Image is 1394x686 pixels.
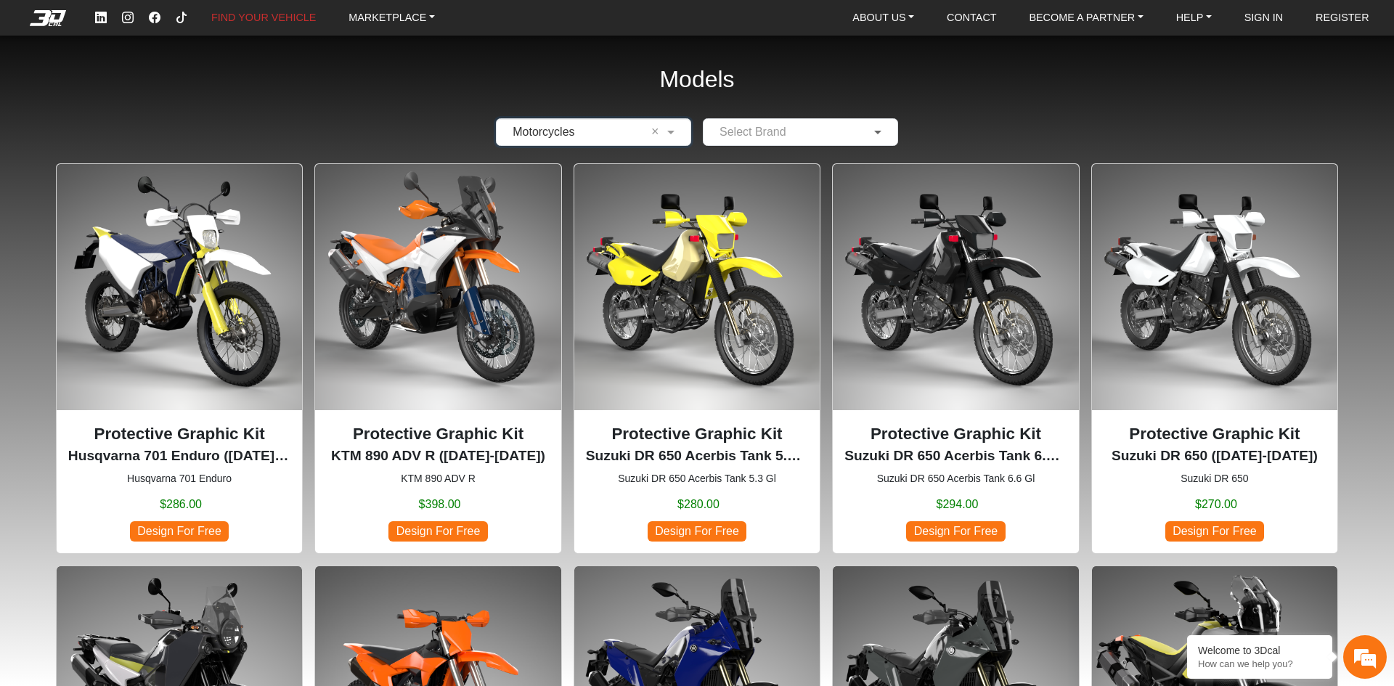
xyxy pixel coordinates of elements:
[1170,7,1218,29] a: HELP
[659,46,734,113] h2: Models
[941,7,1002,29] a: CONTACT
[315,164,561,409] img: 890 ADV R null2023-2025
[130,521,229,541] span: Design For Free
[648,521,746,541] span: Design For Free
[327,446,549,467] p: KTM 890 ADV R (2023-2025)
[314,163,561,553] div: KTM 890 ADV R
[68,446,290,467] p: Husqvarna 701 Enduro (2016-2024)
[388,521,487,541] span: Design For Free
[419,496,461,513] span: $398.00
[16,75,38,97] div: Navigation go back
[56,163,303,553] div: Husqvarna 701 Enduro
[844,422,1067,446] p: Protective Graphic Kit
[1092,164,1337,409] img: DR 6501996-2024
[97,429,187,474] div: FAQs
[574,163,820,553] div: Suzuki DR 650 Acerbis Tank 5.3 Gl
[844,446,1067,467] p: Suzuki DR 650 Acerbis Tank 6.6 Gl (1996-2024)
[937,496,979,513] span: $294.00
[1104,422,1326,446] p: Protective Graphic Kit
[84,171,200,309] span: We're online!
[651,123,664,141] span: Clean Field
[343,7,441,29] a: MARKETPLACE
[1104,446,1326,467] p: Suzuki DR 650 (1996-2024)
[847,7,920,29] a: ABOUT US
[1165,521,1264,541] span: Design For Free
[1091,163,1338,553] div: Suzuki DR 650
[57,164,302,409] img: 701 Enduronull2016-2024
[586,422,808,446] p: Protective Graphic Kit
[68,422,290,446] p: Protective Graphic Kit
[586,471,808,486] small: Suzuki DR 650 Acerbis Tank 5.3 Gl
[586,446,808,467] p: Suzuki DR 650 Acerbis Tank 5.3 Gl (1996-2024)
[574,164,820,409] img: DR 650Acerbis Tank 5.3 Gl1996-2024
[327,422,549,446] p: Protective Graphic Kit
[844,471,1067,486] small: Suzuki DR 650 Acerbis Tank 6.6 Gl
[7,378,277,429] textarea: Type your message and hit 'Enter'
[1310,7,1375,29] a: REGISTER
[97,76,266,95] div: Chat with us now
[832,163,1079,553] div: Suzuki DR 650 Acerbis Tank 6.6 Gl
[906,521,1005,541] span: Design For Free
[1104,471,1326,486] small: Suzuki DR 650
[833,164,1078,409] img: DR 650Acerbis Tank 6.6 Gl1996-2024
[327,471,549,486] small: KTM 890 ADV R
[1195,496,1237,513] span: $270.00
[1239,7,1289,29] a: SIGN IN
[205,7,322,29] a: FIND YOUR VEHICLE
[7,454,97,465] span: Conversation
[1198,658,1321,669] p: How can we help you?
[1023,7,1149,29] a: BECOME A PARTNER
[160,496,202,513] span: $286.00
[677,496,720,513] span: $280.00
[1198,645,1321,656] div: Welcome to 3Dcal
[187,429,277,474] div: Articles
[238,7,273,42] div: Minimize live chat window
[68,471,290,486] small: Husqvarna 701 Enduro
